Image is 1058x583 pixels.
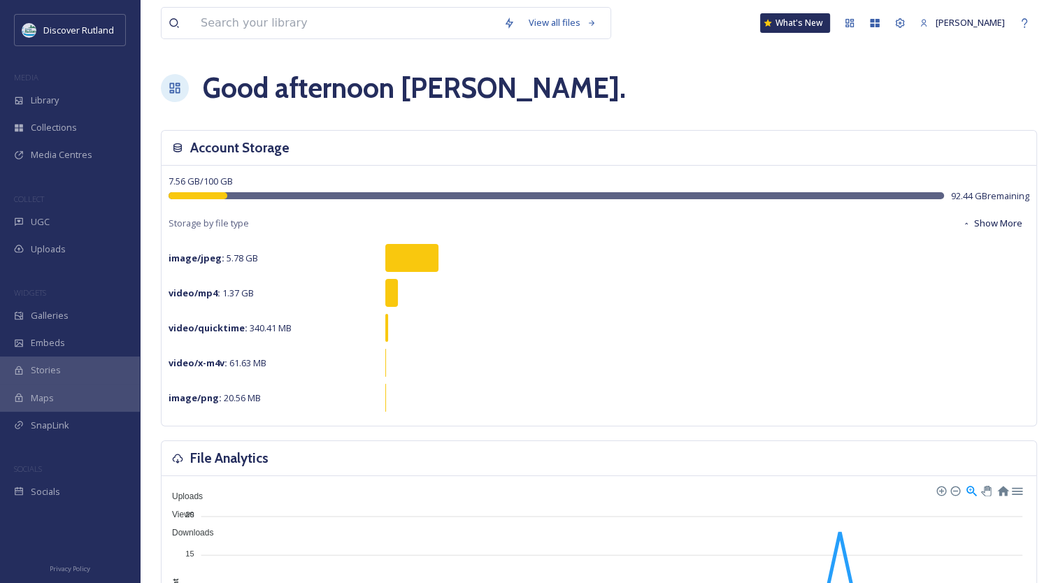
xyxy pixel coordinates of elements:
span: Socials [31,485,60,498]
h3: Account Storage [190,138,289,158]
span: Media Centres [31,148,92,161]
input: Search your library [194,8,496,38]
h3: File Analytics [190,448,269,468]
span: Discover Rutland [43,24,114,36]
strong: image/jpeg : [169,252,224,264]
a: What's New [760,13,830,33]
strong: video/quicktime : [169,322,248,334]
a: [PERSON_NAME] [913,9,1012,36]
strong: image/png : [169,391,222,404]
img: DiscoverRutlandlog37F0B7.png [22,23,36,37]
span: Embeds [31,336,65,350]
tspan: 15 [185,549,194,558]
div: Zoom Out [950,485,959,495]
span: SOCIALS [14,463,42,474]
button: Show More [955,210,1029,237]
span: Uploads [31,243,66,256]
span: Collections [31,121,77,134]
span: Library [31,94,59,107]
h1: Good afternoon [PERSON_NAME] . [203,67,626,109]
a: Privacy Policy [50,559,90,576]
strong: video/mp4 : [169,287,220,299]
span: 20.56 MB [169,391,261,404]
span: COLLECT [14,194,44,204]
span: [PERSON_NAME] [936,16,1005,29]
span: WIDGETS [14,287,46,298]
span: 340.41 MB [169,322,292,334]
span: 92.44 GB remaining [951,189,1029,203]
span: Stories [31,364,61,377]
span: Views [162,510,194,519]
tspan: 20 [185,510,194,519]
strong: video/x-m4v : [169,357,227,369]
div: Selection Zoom [965,484,977,496]
span: MEDIA [14,72,38,82]
span: 1.37 GB [169,287,254,299]
span: UGC [31,215,50,229]
div: Panning [981,486,989,494]
a: View all files [522,9,603,36]
span: Galleries [31,309,69,322]
span: Downloads [162,528,213,538]
span: Uploads [162,491,203,501]
div: Menu [1010,484,1022,496]
span: SnapLink [31,419,69,432]
span: Privacy Policy [50,564,90,573]
div: Zoom In [936,485,945,495]
span: 7.56 GB / 100 GB [169,175,233,187]
span: Storage by file type [169,217,249,230]
span: Maps [31,391,54,405]
span: 61.63 MB [169,357,266,369]
span: 5.78 GB [169,252,258,264]
div: Reset Zoom [996,484,1008,496]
